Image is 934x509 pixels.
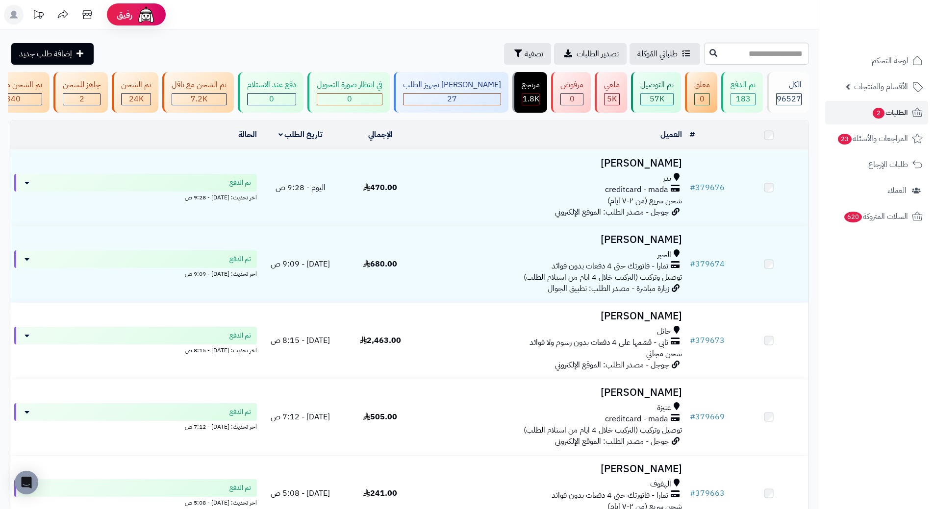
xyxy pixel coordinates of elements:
[63,79,101,91] div: جاهز للشحن
[26,5,50,27] a: تحديثات المنصة
[577,48,619,60] span: تصدير الطلبات
[825,101,928,124] a: الطلبات2
[504,43,551,65] button: تصفية
[873,108,884,119] span: 2
[19,48,72,60] span: إضافة طلب جديد
[629,72,683,113] a: تم التوصيل 57K
[690,258,695,270] span: #
[522,94,539,105] div: 1842
[424,387,682,398] h3: [PERSON_NAME]
[593,72,629,113] a: ملغي 5K
[363,258,397,270] span: 680.00
[731,94,755,105] div: 183
[765,72,811,113] a: الكل96527
[51,72,110,113] a: جاهز للشحن 2
[690,129,695,141] a: #
[317,94,382,105] div: 0
[838,134,852,145] span: 23
[229,254,251,264] span: تم الدفع
[160,72,236,113] a: تم الشحن مع ناقل 7.2K
[719,72,765,113] a: تم الدفع 183
[605,94,619,105] div: 4997
[271,487,330,499] span: [DATE] - 5:08 ص
[555,206,669,218] span: جوجل - مصدر الطلب: الموقع الإلكتروني
[424,234,682,245] h3: [PERSON_NAME]
[637,48,678,60] span: طلباتي المُوكلة
[694,79,710,91] div: معلق
[129,93,144,105] span: 24K
[690,258,725,270] a: #379674
[663,173,671,184] span: بدر
[868,158,908,171] span: طلبات الإرجاع
[14,421,257,431] div: اخر تحديث: [DATE] - 7:12 ص
[278,129,323,141] a: تاريخ الطلب
[552,490,668,501] span: تمارا - فاتورتك حتى 4 دفعات بدون فوائد
[646,348,682,360] span: شحن مجاني
[825,179,928,202] a: العملاء
[191,93,207,105] span: 7.2K
[549,72,593,113] a: مرفوض 0
[136,5,156,24] img: ai-face.png
[271,411,330,423] span: [DATE] - 7:12 ص
[229,331,251,340] span: تم الدفع
[825,153,928,176] a: طلبات الإرجاع
[110,72,160,113] a: تم الشحن 24K
[363,182,397,194] span: 470.00
[548,283,669,294] span: زيارة مباشرة - مصدر الطلب: تطبيق الجوال
[555,436,669,447] span: جوجل - مصدر الطلب: الموقع الإلكتروني
[229,483,251,493] span: تم الدفع
[524,424,682,436] span: توصيل وتركيب (التركيب خلال 4 ايام من استلام الطلب)
[63,94,100,105] div: 2
[510,72,549,113] a: مرتجع 1.8K
[690,487,695,499] span: #
[447,93,457,105] span: 27
[363,487,397,499] span: 241.00
[555,359,669,371] span: جوجل - مصدر الطلب: الموقع الإلكتروني
[522,79,540,91] div: مرتجع
[530,337,668,348] span: تابي - قسّمها على 4 دفعات بدون رسوم ولا فوائد
[630,43,700,65] a: طلباتي المُوكلة
[777,93,801,105] span: 96527
[392,72,510,113] a: [PERSON_NAME] تجهيز الطلب 27
[872,106,908,120] span: الطلبات
[6,93,21,105] span: 340
[641,94,673,105] div: 57031
[305,72,392,113] a: في انتظار صورة التحويل 0
[825,49,928,73] a: لوحة التحكم
[690,411,725,423] a: #379669
[650,479,671,490] span: الهفوف
[660,129,682,141] a: العميل
[247,79,296,91] div: دفع عند الاستلام
[695,94,709,105] div: 0
[607,195,682,207] span: شحن سريع (من ٢-٧ ايام)
[368,129,393,141] a: الإجمالي
[570,93,575,105] span: 0
[657,402,671,413] span: عنيزة
[837,132,908,145] span: المراجعات والأسئلة
[523,93,539,105] span: 1.8K
[403,79,501,91] div: [PERSON_NAME] تجهيز الطلب
[424,463,682,475] h3: [PERSON_NAME]
[122,94,151,105] div: 24018
[14,192,257,202] div: اخر تحديث: [DATE] - 9:28 ص
[229,178,251,188] span: تم الدفع
[525,48,543,60] span: تصفية
[690,335,725,346] a: #379673
[560,79,583,91] div: مرفوض
[172,94,226,105] div: 7222
[690,182,695,194] span: #
[690,182,725,194] a: #379676
[363,411,397,423] span: 505.00
[844,212,862,222] span: 620
[605,413,668,425] span: creditcard - mada
[14,268,257,278] div: اخر تحديث: [DATE] - 9:09 ص
[229,407,251,417] span: تم الدفع
[404,94,501,105] div: 27
[825,127,928,150] a: المراجعات والأسئلة23
[269,93,274,105] span: 0
[683,72,719,113] a: معلق 0
[276,182,326,194] span: اليوم - 9:28 ص
[236,72,305,113] a: دفع عند الاستلام 0
[561,94,583,105] div: 0
[238,129,257,141] a: الحالة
